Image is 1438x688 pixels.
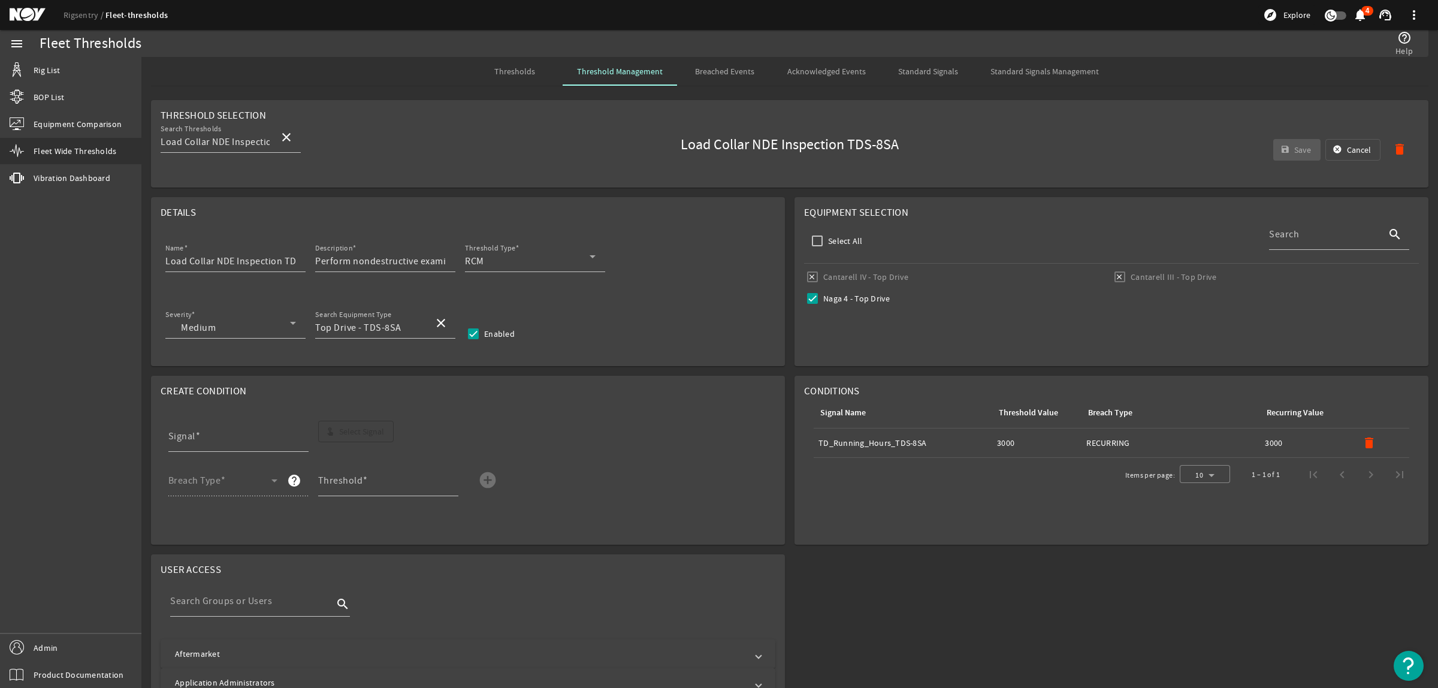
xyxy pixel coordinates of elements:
mat-icon: delete [1362,436,1376,450]
mat-icon: delete [1392,142,1407,156]
span: Vibration Dashboard [34,172,110,184]
mat-icon: help [287,473,301,488]
mat-icon: menu [10,37,24,51]
div: 3000 [997,437,1077,449]
mat-label: Search [1269,228,1299,240]
span: Breached Events [695,67,754,76]
mat-icon: cancel [1333,145,1342,155]
div: Fleet Thresholds [40,38,141,50]
button: 4 [1354,9,1366,22]
span: Threshold Selection [161,109,266,122]
mat-label: Breach Type [168,475,221,487]
button: more_vert [1400,1,1428,29]
button: Cancel [1325,139,1380,161]
div: TD_Running_Hours_TDS-8SA [818,437,987,449]
input: Search Groups or Users [170,594,333,608]
span: Admin [34,642,58,654]
mat-label: Search Thresholds [161,125,222,134]
mat-select-trigger: Medium [165,322,216,334]
span: Standard Signals [898,67,958,76]
span: User Access [161,563,221,576]
mat-expansion-panel-header: Aftermarket [161,639,775,668]
span: Threshold Management [577,67,663,76]
span: Details [161,206,196,219]
input: Search [161,135,270,149]
mat-icon: close [279,130,294,144]
span: Standard Signals Management [990,67,1099,76]
mat-icon: close [434,316,448,330]
label: Naga 4 - Top Drive [821,292,890,304]
button: Explore [1258,5,1315,25]
div: Signal Name [820,406,866,420]
mat-icon: search [1388,227,1402,242]
span: Equipment Comparison [34,118,122,130]
span: RCM [465,255,484,267]
mat-label: Search Equipment Type [315,310,391,319]
mat-icon: explore [1263,8,1277,22]
mat-label: Threshold [318,475,363,487]
span: Product Documentation [34,669,123,681]
mat-icon: support_agent [1378,8,1392,22]
mat-label: Severity [165,310,192,319]
span: BOP List [34,91,64,103]
span: Acknowledged Events [787,67,866,76]
button: Open Resource Center [1394,651,1424,681]
span: Create Condition [161,385,246,397]
div: Breach Type [1088,406,1132,420]
div: Items per page: [1125,469,1175,481]
span: Fleet Wide Thresholds [34,145,116,157]
span: Help [1395,45,1413,57]
span: Conditions [804,385,860,397]
i: search [336,597,350,611]
label: Enabled [482,328,515,340]
mat-panel-title: Aftermarket [175,648,747,660]
span: Rig List [34,64,60,76]
mat-icon: help_outline [1397,31,1412,45]
div: RECURRING [1086,437,1255,449]
input: Search [315,321,424,335]
mat-label: Description [315,244,353,253]
div: Recurring Value [1267,406,1324,420]
mat-icon: notifications [1353,8,1367,22]
mat-label: Name [165,244,184,253]
div: Signal Name [818,406,983,420]
div: 3000 [1265,437,1345,449]
div: Threshold Value [999,406,1058,420]
h1: Load Collar NDE Inspection TDS-8SA [475,135,1104,155]
a: Fleet-thresholds [105,10,168,21]
span: Equipment Selection [804,206,908,219]
label: Select All [826,235,863,247]
mat-label: Signal [168,430,195,442]
a: Rigsentry [64,10,105,20]
mat-label: Threshold Type [465,244,515,253]
span: Cancel [1347,144,1371,156]
span: Thresholds [494,67,535,76]
mat-icon: vibration [10,171,24,185]
span: Explore [1283,9,1310,21]
div: 1 – 1 of 1 [1252,469,1280,481]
